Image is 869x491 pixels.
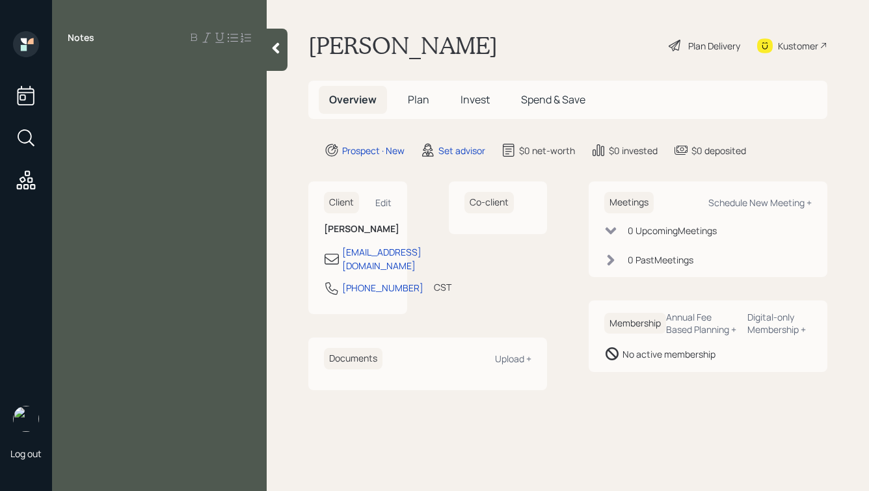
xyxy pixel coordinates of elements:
[342,245,421,272] div: [EMAIL_ADDRESS][DOMAIN_NAME]
[434,280,451,294] div: CST
[342,144,405,157] div: Prospect · New
[628,253,693,267] div: 0 Past Meeting s
[691,144,746,157] div: $0 deposited
[342,281,423,295] div: [PHONE_NUMBER]
[329,92,377,107] span: Overview
[375,196,392,209] div: Edit
[778,39,818,53] div: Kustomer
[521,92,585,107] span: Spend & Save
[628,224,717,237] div: 0 Upcoming Meeting s
[688,39,740,53] div: Plan Delivery
[324,192,359,213] h6: Client
[708,196,812,209] div: Schedule New Meeting +
[461,92,490,107] span: Invest
[604,192,654,213] h6: Meetings
[622,347,715,361] div: No active membership
[519,144,575,157] div: $0 net-worth
[666,311,737,336] div: Annual Fee Based Planning +
[495,352,531,365] div: Upload +
[324,224,392,235] h6: [PERSON_NAME]
[13,406,39,432] img: hunter_neumayer.jpg
[747,311,812,336] div: Digital-only Membership +
[438,144,485,157] div: Set advisor
[308,31,498,60] h1: [PERSON_NAME]
[408,92,429,107] span: Plan
[10,447,42,460] div: Log out
[324,348,382,369] h6: Documents
[609,144,658,157] div: $0 invested
[68,31,94,44] label: Notes
[464,192,514,213] h6: Co-client
[604,313,666,334] h6: Membership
